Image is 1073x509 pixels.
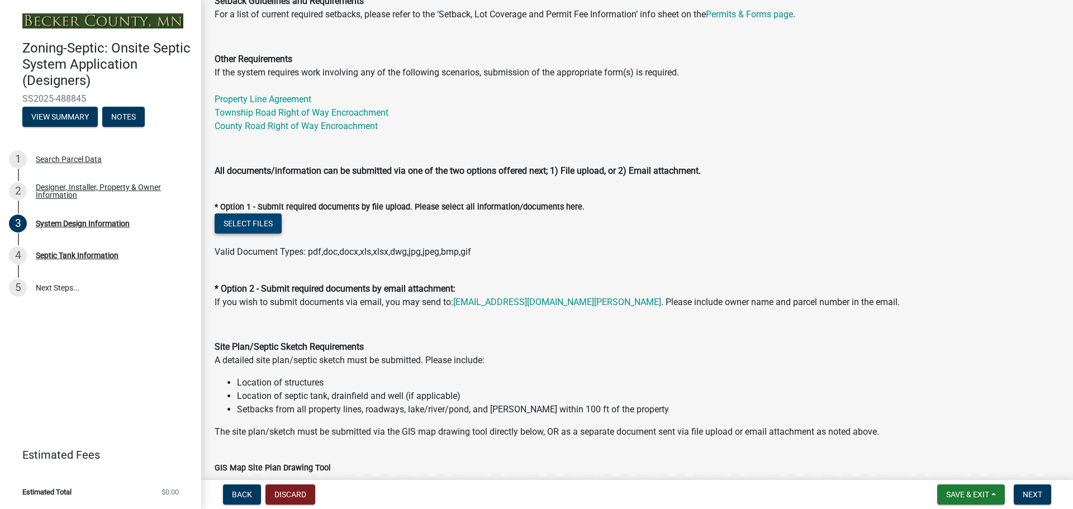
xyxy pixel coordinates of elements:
[9,150,27,168] div: 1
[9,215,27,232] div: 3
[215,341,364,352] strong: Site Plan/Septic Sketch Requirements
[215,203,585,211] label: * Option 1 - Submit required documents by file upload. Please select all information/documents here.
[22,488,72,496] span: Estimated Total
[9,444,183,466] a: Estimated Fees
[237,389,1060,403] li: Location of septic tank, drainfield and well (if applicable)
[22,107,98,127] button: View Summary
[706,9,793,20] a: Permits & Forms page
[265,484,315,505] button: Discard
[215,464,331,472] label: GIS Map Site Plan Drawing Tool
[215,107,388,118] a: Township Road Right of Way Encroachment
[232,490,252,499] span: Back
[215,269,1060,309] p: If you wish to submit documents via email, you may send to: . Please include owner name and parce...
[102,113,145,122] wm-modal-confirm: Notes
[215,53,1060,133] p: If the system requires work involving any of the following scenarios, submission of the appropria...
[1023,490,1042,499] span: Next
[215,425,1060,439] p: The site plan/sketch must be submitted via the GIS map drawing tool directly below, OR as a separ...
[215,94,311,104] a: Property Line Agreement
[1014,484,1051,505] button: Next
[36,183,183,199] div: Designer, Installer, Property & Owner Information
[946,490,989,499] span: Save & Exit
[36,251,118,259] div: Septic Tank Information
[237,403,1060,416] li: Setbacks from all property lines, roadways, lake/river/pond, and [PERSON_NAME] within 100 ft of t...
[215,165,701,176] strong: All documents/information can be submitted via one of the two options offered next; 1) File uploa...
[937,484,1005,505] button: Save & Exit
[215,340,1060,367] p: A detailed site plan/septic sketch must be submitted. Please include:
[22,93,179,104] span: SS2025-488845
[223,484,261,505] button: Back
[9,182,27,200] div: 2
[22,40,192,88] h4: Zoning-Septic: Onsite Septic System Application (Designers)
[215,121,378,131] a: County Road Right of Way Encroachment
[215,213,282,234] button: Select files
[215,246,471,257] span: Valid Document Types: pdf,doc,docx,xls,xlsx,dwg,jpg,jpeg,bmp,gif
[453,297,661,307] a: [EMAIL_ADDRESS][DOMAIN_NAME][PERSON_NAME]
[36,220,130,227] div: System Design Information
[9,246,27,264] div: 4
[9,279,27,297] div: 5
[162,488,179,496] span: $0.00
[237,376,1060,389] li: Location of structures
[22,113,98,122] wm-modal-confirm: Summary
[215,54,292,64] strong: Other Requirements
[215,283,455,294] strong: * Option 2 - Submit required documents by email attachment:
[22,13,183,28] img: Becker County, Minnesota
[36,155,102,163] div: Search Parcel Data
[102,107,145,127] button: Notes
